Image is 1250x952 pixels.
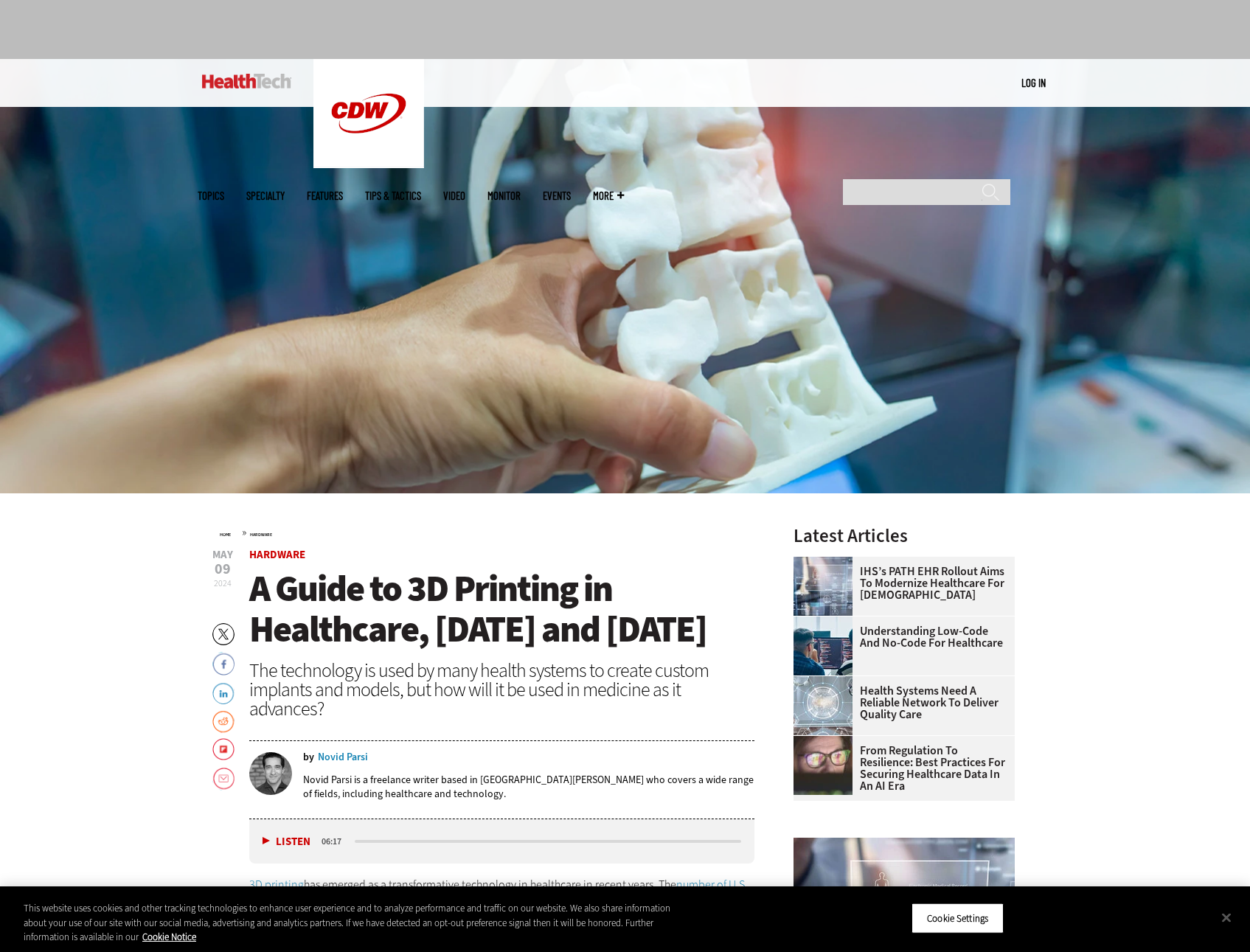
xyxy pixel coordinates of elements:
div: The technology is used by many health systems to create custom implants and models, but how will ... [249,661,755,718]
a: Hardware [249,547,305,562]
span: 2024 [214,577,232,589]
span: A Guide to 3D Printing in Healthcare, [DATE] and [DATE] [249,564,706,653]
button: Listen [263,836,310,847]
div: User menu [1021,75,1046,91]
a: Coworkers coding [794,616,860,628]
span: More [593,190,624,201]
h3: Latest Articles [794,527,1015,545]
div: This website uses cookies and other tracking technologies to enhance user experience and to analy... [24,901,687,945]
span: Specialty [246,190,285,201]
p: Novid Parsi is a freelance writer based in [GEOGRAPHIC_DATA][PERSON_NAME] who covers a wide range... [303,773,755,801]
button: Cookie Settings [912,903,1004,934]
span: by [303,752,314,762]
a: Hardware [250,532,272,538]
p: has emerged as a transformative technology in healthcare in recent years. The with centralized 3D... [249,875,755,932]
img: Home [313,59,424,168]
img: Electronic health records [794,557,853,616]
div: duration [319,835,353,848]
img: woman wearing glasses looking at healthcare data on screen [794,736,853,795]
a: More information about your privacy [142,931,196,943]
div: » [220,527,755,538]
a: Novid Parsi [318,752,368,762]
img: Novid Parsi [249,752,292,795]
a: IHS’s PATH EHR Rollout Aims to Modernize Healthcare for [DEMOGRAPHIC_DATA] [794,566,1006,601]
a: Understanding Low-Code and No-Code for Healthcare [794,625,1006,649]
span: 09 [212,562,233,577]
img: Healthcare networking [794,676,853,735]
span: Topics [198,190,224,201]
a: Home [220,532,231,538]
a: Tips & Tactics [365,190,421,201]
div: media player [249,819,755,864]
a: Events [543,190,571,201]
a: 3D printing [249,877,304,892]
span: May [212,549,233,560]
img: Home [202,74,291,88]
a: Features [307,190,343,201]
button: Close [1210,901,1243,934]
a: Healthcare networking [794,676,860,688]
a: Video [443,190,465,201]
a: MonITor [487,190,521,201]
a: Health Systems Need a Reliable Network To Deliver Quality Care [794,685,1006,720]
img: Coworkers coding [794,616,853,675]
a: woman wearing glasses looking at healthcare data on screen [794,736,860,748]
a: Electronic health records [794,557,860,569]
a: CDW [313,156,424,172]
a: Log in [1021,76,1046,89]
a: From Regulation to Resilience: Best Practices for Securing Healthcare Data in an AI Era [794,745,1006,792]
